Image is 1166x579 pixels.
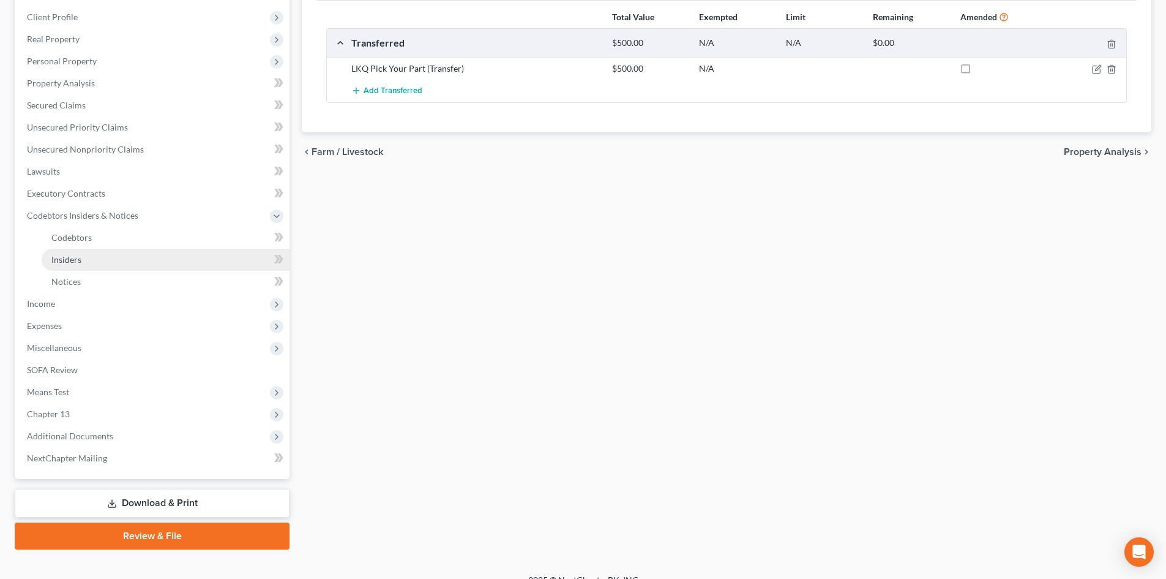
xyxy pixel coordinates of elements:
div: Transferred [345,36,606,49]
span: Codebtors Insiders & Notices [27,210,138,221]
div: N/A [693,62,780,75]
a: Codebtors [42,227,290,249]
i: chevron_right [1142,147,1151,157]
span: Secured Claims [27,100,86,110]
span: Personal Property [27,56,97,66]
span: Executory Contracts [27,188,105,199]
a: NextChapter Mailing [17,447,290,469]
a: Executory Contracts [17,183,290,205]
a: Unsecured Nonpriority Claims [17,138,290,161]
button: chevron_left Farm / Livestock [302,147,383,157]
div: $0.00 [867,37,954,49]
span: Real Property [27,34,80,44]
span: Property Analysis [1064,147,1142,157]
a: Download & Print [15,489,290,518]
span: Unsecured Nonpriority Claims [27,144,144,154]
span: Client Profile [27,12,78,22]
span: Insiders [51,254,81,265]
a: Review & File [15,523,290,550]
span: Expenses [27,320,62,331]
span: Unsecured Priority Claims [27,122,128,132]
span: Means Test [27,387,69,397]
span: Chapter 13 [27,409,70,419]
strong: Exempted [699,12,738,22]
a: SOFA Review [17,359,290,381]
a: Notices [42,271,290,293]
a: Property Analysis [17,72,290,94]
i: chevron_left [302,147,312,157]
div: N/A [693,37,780,49]
strong: Remaining [873,12,913,22]
span: Codebtors [51,232,92,243]
span: Notices [51,276,81,287]
span: Income [27,298,55,309]
strong: Limit [786,12,805,22]
a: Lawsuits [17,161,290,183]
a: Secured Claims [17,94,290,116]
div: N/A [780,37,867,49]
div: LKQ Pick Your Part (Transfer) [345,62,606,75]
div: Open Intercom Messenger [1124,537,1154,567]
button: Property Analysis chevron_right [1064,147,1151,157]
span: Miscellaneous [27,342,81,353]
span: Farm / Livestock [312,147,383,157]
a: Insiders [42,249,290,271]
span: Additional Documents [27,431,113,441]
span: Lawsuits [27,166,60,176]
span: Add Transferred [364,86,422,96]
div: $500.00 [606,62,693,75]
span: Property Analysis [27,78,95,88]
strong: Total Value [612,12,654,22]
span: NextChapter Mailing [27,453,107,463]
strong: Amended [960,12,997,22]
a: Unsecured Priority Claims [17,116,290,138]
div: $500.00 [606,37,693,49]
button: Add Transferred [351,80,422,102]
span: SOFA Review [27,365,78,375]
